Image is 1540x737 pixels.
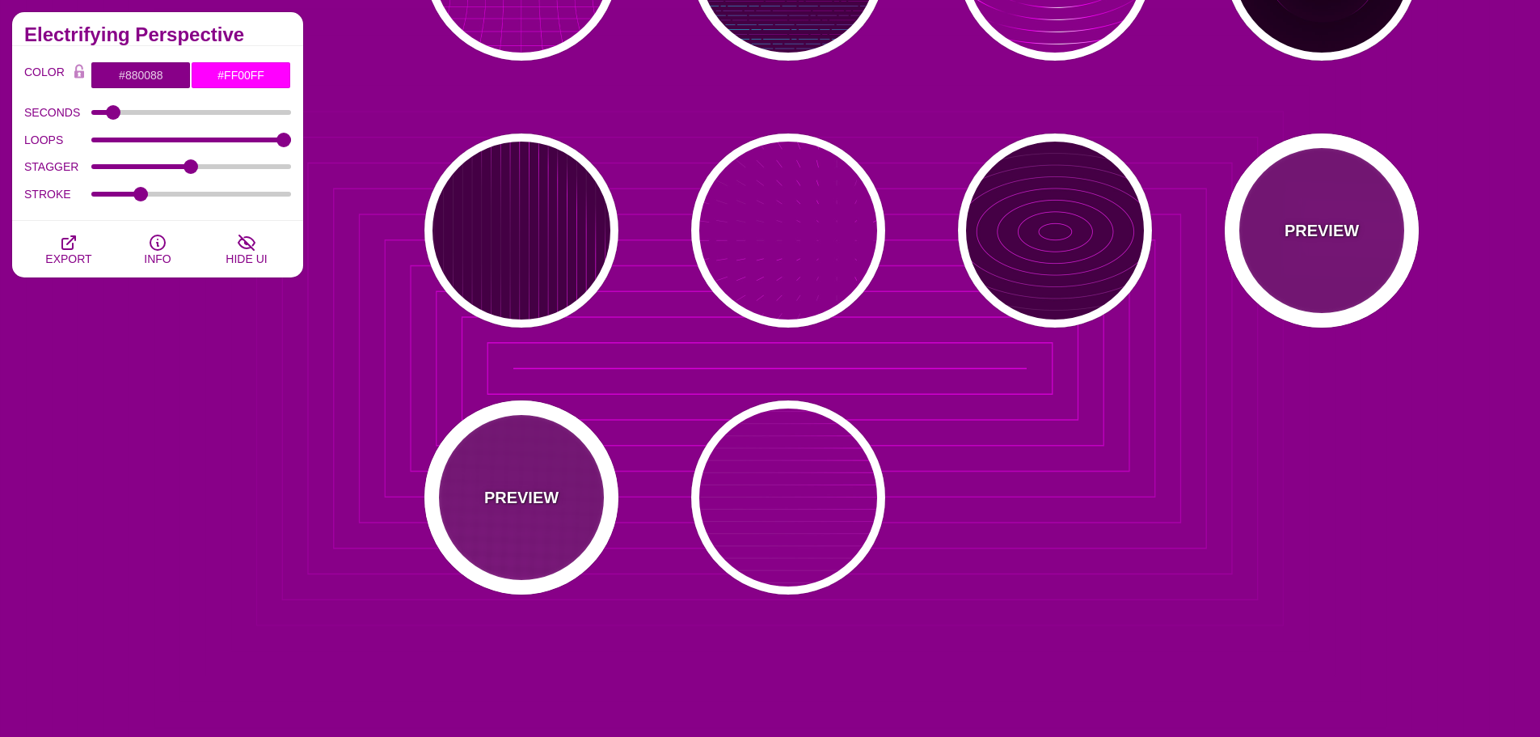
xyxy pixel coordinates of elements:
button: vertical stripe reflection animation [424,133,618,328]
label: LOOPS [24,129,91,150]
span: EXPORT [45,252,91,265]
button: INFO [113,221,202,277]
label: STROKE [24,184,91,205]
label: SECONDS [24,102,91,123]
button: EXPORT [24,221,113,277]
p: PREVIEW [484,485,559,510]
span: INFO [144,252,171,265]
button: Aiming perspective line motion grid [691,133,885,328]
label: COLOR [24,61,67,89]
p: PREVIEW [1285,218,1359,243]
h2: Electrifying Perspective [24,28,291,41]
button: HIDE UI [202,221,291,277]
button: PREVIEWrectangle outlines shining in a pattern [1225,133,1419,328]
label: STAGGER [24,156,91,177]
button: line rings lighting up in a pattern [958,133,1152,328]
button: Color Lock [67,61,91,84]
span: HIDE UI [226,252,267,265]
button: subtle grid lines with reflection shine [691,400,885,595]
button: PREVIEWsubtle grid lines with reflection shine [424,400,618,595]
